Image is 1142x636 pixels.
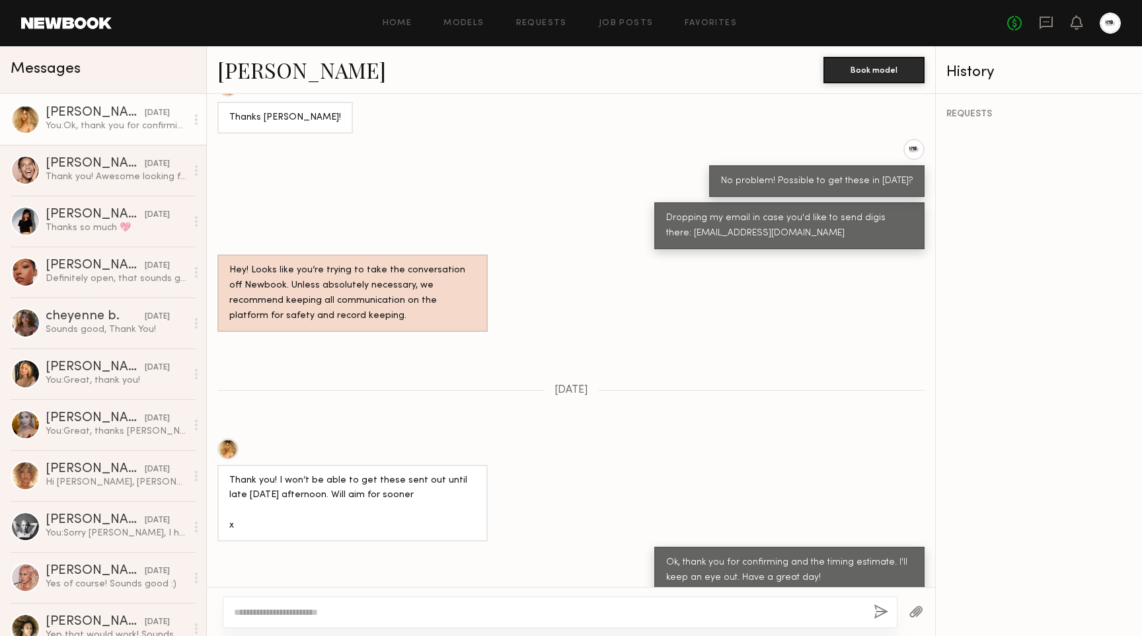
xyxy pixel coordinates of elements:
div: [DATE] [145,311,170,323]
div: [DATE] [145,158,170,171]
div: History [946,65,1131,80]
div: [DATE] [145,209,170,221]
div: Thanks [PERSON_NAME]! [229,110,341,126]
div: [PERSON_NAME] [46,514,145,527]
button: Book model [823,57,925,83]
div: [PERSON_NAME] [46,463,145,476]
div: No problem! Possible to get these in [DATE]? [721,174,913,189]
a: Home [383,19,412,28]
div: Hi [PERSON_NAME], [PERSON_NAME] so excited to be considered & potentially be part of this campaig... [46,476,186,489]
div: [DATE] [145,514,170,527]
div: [PERSON_NAME] [46,565,145,578]
div: cheyenne b. [46,310,145,323]
a: [PERSON_NAME] [217,56,386,84]
a: Job Posts [599,19,654,28]
div: [PERSON_NAME] [46,412,145,425]
div: You: Great, thank you! [46,374,186,387]
a: Models [443,19,484,28]
div: Dropping my email in case you'd like to send digis there: [EMAIL_ADDRESS][DOMAIN_NAME] [666,211,913,241]
div: [PERSON_NAME] [46,208,145,221]
div: Ok, thank you for confirming and the timing estimate. I'll keep an eye out. Have a great day! [666,555,913,586]
div: Hey! Looks like you’re trying to take the conversation off Newbook. Unless absolutely necessary, ... [229,263,476,324]
a: Favorites [685,19,737,28]
div: Definitely open, that sounds great! Appreciate it! [46,272,186,285]
div: You: Ok, thank you for confirming and the timing estimate. I'll keep an eye out. Have a great day! [46,120,186,132]
div: You: Sorry [PERSON_NAME], I hit copy + paste to all candidates in our shortlist. You may have rec... [46,527,186,539]
div: [DATE] [145,260,170,272]
span: Messages [11,61,81,77]
div: Thank you! Awesome looking forward to talking to you soon! [46,171,186,183]
div: [PERSON_NAME] [46,616,145,629]
div: [DATE] [145,362,170,374]
div: Thanks so much 💖 [46,221,186,234]
div: [DATE] [145,565,170,578]
div: [DATE] [145,616,170,629]
div: REQUESTS [946,110,1131,119]
span: [DATE] [554,385,588,396]
a: Requests [516,19,567,28]
div: Sounds good, Thank You! [46,323,186,336]
div: [DATE] [145,413,170,425]
div: [DATE] [145,463,170,476]
div: Yes of course! Sounds good :) [46,578,186,590]
div: You: Great, thanks [PERSON_NAME]! [46,425,186,438]
div: [PERSON_NAME] [46,157,145,171]
div: Thank you! I won’t be able to get these sent out until late [DATE] afternoon. Will aim for sooner x [229,473,476,534]
div: [PERSON_NAME] [46,361,145,374]
div: [PERSON_NAME] [46,106,145,120]
div: [PERSON_NAME] [46,259,145,272]
div: [DATE] [145,107,170,120]
a: Book model [823,63,925,75]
